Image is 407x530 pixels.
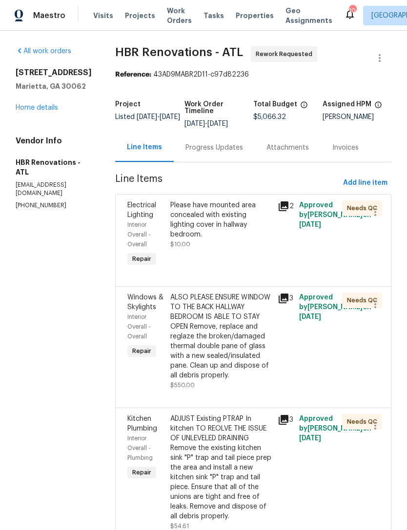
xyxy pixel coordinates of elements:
[137,114,157,120] span: [DATE]
[115,101,141,108] h5: Project
[170,293,272,380] div: ALSO PLEASE ENSURE WINDOW TO THE BACK HALLWAY BEDROOM IS ABLE TO STAY OPEN Remove, replace and re...
[203,12,224,19] span: Tasks
[16,136,92,146] h4: Vendor Info
[170,241,190,247] span: $10.00
[266,143,309,153] div: Attachments
[115,174,339,192] span: Line Items
[184,120,228,127] span: -
[253,101,297,108] h5: Total Budget
[127,222,151,247] span: Interior Overall - Overall
[256,49,316,59] span: Rework Requested
[343,177,387,189] span: Add line item
[115,46,243,58] span: HBR Renovations - ATL
[170,382,195,388] span: $550.00
[349,6,356,16] div: 104
[115,71,151,78] b: Reference:
[115,70,391,79] div: 43AD9MABR2D11-c97d82236
[16,201,92,210] p: [PHONE_NUMBER]
[299,294,371,320] span: Approved by [PERSON_NAME] on
[236,11,274,20] span: Properties
[16,48,71,55] a: All work orders
[323,101,371,108] h5: Assigned HPM
[299,415,371,442] span: Approved by [PERSON_NAME] on
[347,417,381,427] span: Needs QC
[137,114,180,120] span: -
[127,294,163,311] span: Windows & Skylights
[128,468,155,477] span: Repair
[127,415,157,432] span: Kitchen Plumbing
[127,314,151,339] span: Interior Overall - Overall
[33,11,65,20] span: Maestro
[278,293,293,304] div: 3
[299,221,321,228] span: [DATE]
[170,523,189,529] span: $54.61
[16,81,92,91] h5: Marietta, GA 30062
[332,143,359,153] div: Invoices
[16,157,92,177] h5: HBR Renovations - ATL
[323,114,392,120] div: [PERSON_NAME]
[93,11,113,20] span: Visits
[278,414,293,426] div: 3
[347,203,381,213] span: Needs QC
[299,314,321,320] span: [DATE]
[299,435,321,442] span: [DATE]
[374,101,382,114] span: The hpm assigned to this work order.
[127,202,156,218] span: Electrical Lighting
[207,120,228,127] span: [DATE]
[128,254,155,264] span: Repair
[170,414,272,521] div: ADJUST Existing PTRAP In kitchen TO REOLVE THE ISSUE OF UNLEVELED DRAINING Remove the existing ki...
[278,200,293,212] div: 2
[339,174,391,192] button: Add line item
[16,104,58,111] a: Home details
[115,114,180,120] span: Listed
[128,346,155,356] span: Repair
[347,295,381,305] span: Needs QC
[167,6,192,25] span: Work Orders
[184,120,205,127] span: [DATE]
[184,101,254,115] h5: Work Order Timeline
[299,202,371,228] span: Approved by [PERSON_NAME] on
[16,181,92,197] p: [EMAIL_ADDRESS][DOMAIN_NAME]
[160,114,180,120] span: [DATE]
[127,435,153,461] span: Interior Overall - Plumbing
[125,11,155,20] span: Projects
[253,114,286,120] span: $5,066.32
[127,142,162,152] div: Line Items
[285,6,332,25] span: Geo Assignments
[300,101,308,114] span: The total cost of line items that have been proposed by Opendoor. This sum includes line items th...
[185,143,243,153] div: Progress Updates
[170,200,272,239] div: Please have mounted area concealed with existing lighting cover in hallway bedroom.
[16,68,92,78] h2: [STREET_ADDRESS]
